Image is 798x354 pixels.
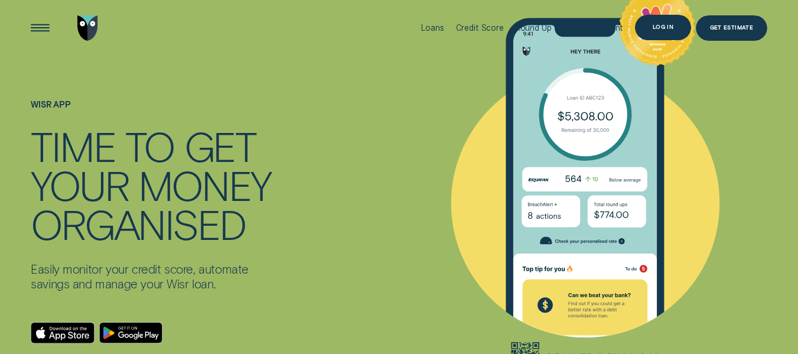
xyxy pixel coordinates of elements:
div: TIME [31,126,115,165]
div: Round Up [516,23,552,33]
div: MONEY [138,165,271,204]
h1: WISR APP [31,100,273,125]
div: Credit Score [456,23,504,33]
h4: TIME TO GET YOUR MONEY ORGANISED [31,126,273,243]
button: Log in [635,15,691,40]
a: Android App on Google Play [99,322,163,343]
div: TO [125,126,174,165]
div: GET [184,126,256,165]
a: Download on the App Store [31,322,95,343]
p: Easily monitor your credit score, automate savings and manage your Wisr loan. [31,262,273,292]
a: Get Estimate [696,15,767,41]
div: YOUR [31,165,128,204]
button: Open Menu [28,15,53,41]
div: Log in [653,25,673,30]
div: ORGANISED [31,204,245,243]
div: Loans [421,23,444,33]
div: Spring Discount [563,23,623,33]
img: Wisr [77,15,99,41]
